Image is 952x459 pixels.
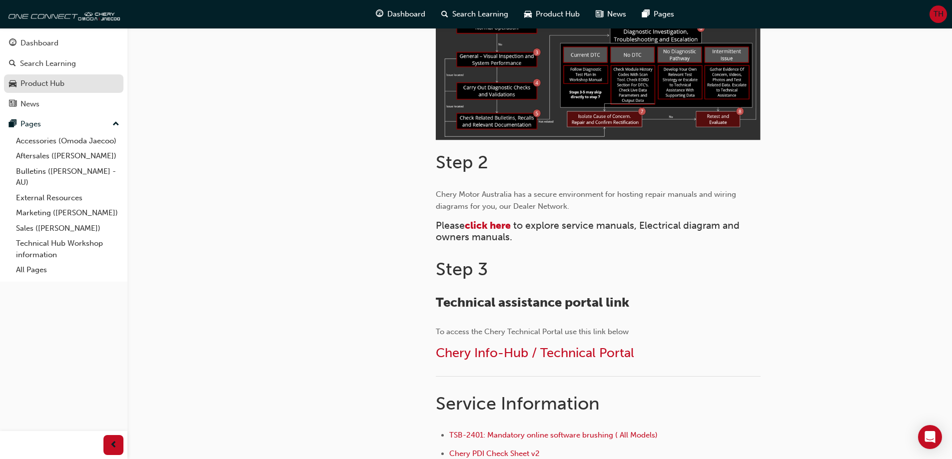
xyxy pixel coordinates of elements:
a: search-iconSearch Learning [433,4,516,24]
span: prev-icon [110,439,117,452]
span: guage-icon [376,8,383,20]
span: search-icon [441,8,448,20]
a: All Pages [12,262,123,278]
span: To access the Chery Technical Portal use this link below [436,327,629,336]
a: car-iconProduct Hub [516,4,588,24]
a: guage-iconDashboard [368,4,433,24]
span: car-icon [9,79,16,88]
a: Technical Hub Workshop information [12,236,123,262]
span: TH [934,8,944,20]
button: TH [930,5,947,23]
span: pages-icon [642,8,650,20]
a: pages-iconPages [634,4,682,24]
a: click here [465,220,511,231]
span: Chery Motor Australia has a secure environment for hosting repair manuals and wiring diagrams for... [436,190,738,211]
span: Pages [654,8,674,20]
div: Pages [20,118,41,130]
a: Sales ([PERSON_NAME]) [12,221,123,236]
a: TSB-2401: Mandatory online software brushing ( All Models) [449,431,658,440]
div: Dashboard [20,37,58,49]
div: Product Hub [20,78,64,89]
a: External Resources [12,190,123,206]
span: Technical assistance portal link [436,295,629,310]
a: Aftersales ([PERSON_NAME]) [12,148,123,164]
span: Service Information [436,393,600,414]
button: DashboardSearch LearningProduct HubNews [4,32,123,115]
a: News [4,95,123,113]
span: News [607,8,626,20]
a: Product Hub [4,74,123,93]
span: Dashboard [387,8,425,20]
span: news-icon [596,8,603,20]
span: search-icon [9,59,16,68]
span: pages-icon [9,120,16,129]
span: up-icon [112,118,119,131]
button: Pages [4,115,123,133]
div: News [20,98,39,110]
span: Please [436,220,465,231]
a: Chery Info-Hub / Technical Portal [436,345,634,361]
img: oneconnect [5,4,120,24]
a: Chery PDI Check Sheet v2 [449,449,540,458]
a: Accessories (Omoda Jaecoo) [12,133,123,149]
a: Dashboard [4,34,123,52]
span: news-icon [9,100,16,109]
a: Search Learning [4,54,123,73]
a: news-iconNews [588,4,634,24]
div: Open Intercom Messenger [918,425,942,449]
span: Search Learning [452,8,508,20]
a: Bulletins ([PERSON_NAME] - AU) [12,164,123,190]
div: Search Learning [20,58,76,69]
span: Step 3 [436,258,488,280]
span: to explore service manuals, Electrical diagram and owners manuals. [436,220,742,243]
span: guage-icon [9,39,16,48]
span: Product Hub [536,8,580,20]
a: Marketing ([PERSON_NAME]) [12,205,123,221]
span: Step 2 [436,151,488,173]
span: car-icon [524,8,532,20]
